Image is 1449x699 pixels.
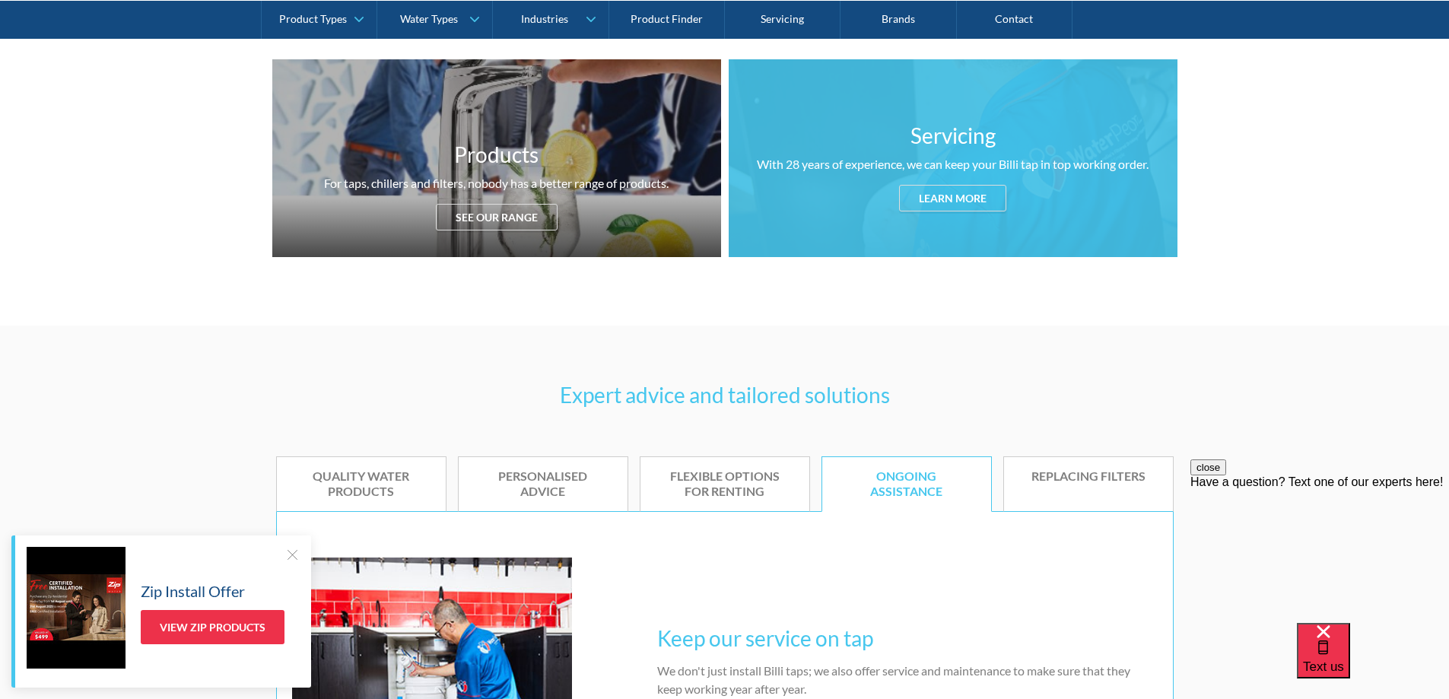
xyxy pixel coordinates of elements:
[1297,623,1449,699] iframe: podium webchat widget bubble
[324,174,669,192] div: For taps, chillers and filters, nobody has a better range of products.
[1190,459,1449,642] iframe: podium webchat widget prompt
[141,580,245,602] h5: Zip Install Offer
[276,379,1174,411] h3: Expert advice and tailored solutions
[481,469,605,500] div: Personalised advice
[729,59,1177,257] a: ServicingWith 28 years of experience, we can keep your Billi tap in top working order.Learn more
[272,59,721,257] a: ProductsFor taps, chillers and filters, nobody has a better range of products.See our range
[899,185,1006,211] div: Learn more
[757,155,1149,173] div: With 28 years of experience, we can keep your Billi tap in top working order.
[910,119,996,151] h3: Servicing
[141,610,284,644] a: View Zip Products
[436,204,558,230] div: See our range
[657,622,1157,654] h3: Keep our service on tap
[300,469,423,500] div: Quality water products
[845,469,968,500] div: Ongoing assistance
[1027,469,1150,485] div: Replacing Filters
[27,547,126,669] img: Zip Install Offer
[400,12,458,25] div: Water Types
[279,12,347,25] div: Product Types
[521,12,568,25] div: Industries
[657,662,1157,698] p: We don't just install Billi taps; we also offer service and maintenance to make sure that they ke...
[454,138,539,170] h3: Products
[663,469,786,500] div: Flexible options for renting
